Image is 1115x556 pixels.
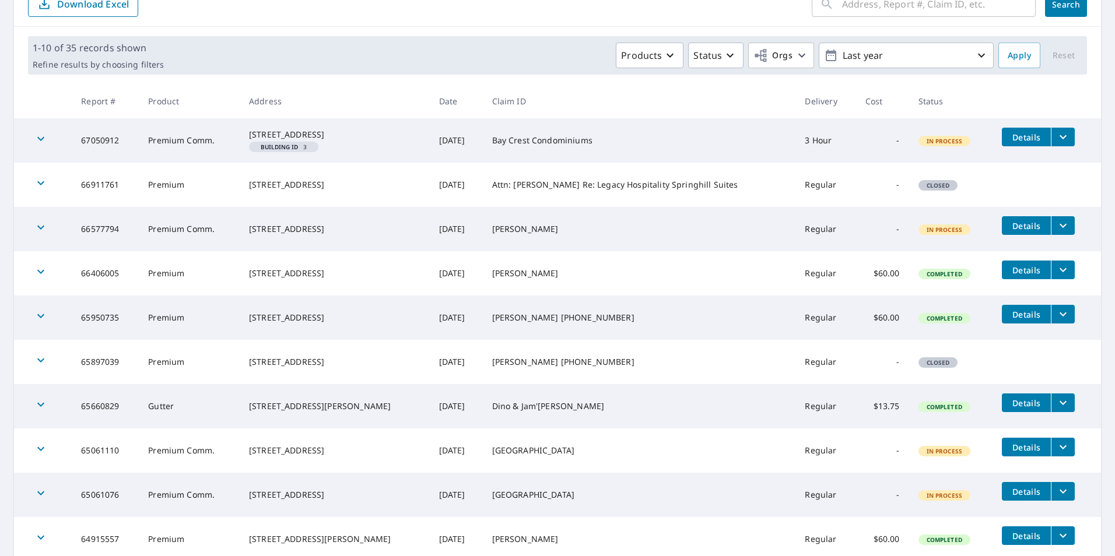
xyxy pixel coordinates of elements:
th: Date [430,84,483,118]
td: Regular [795,163,855,207]
td: [PERSON_NAME] [PHONE_NUMBER] [483,295,796,340]
td: [DATE] [430,384,483,428]
td: Regular [795,428,855,473]
td: [DATE] [430,473,483,517]
td: [DATE] [430,295,483,340]
button: detailsBtn-65660829 [1002,393,1051,412]
th: Product [139,84,240,118]
td: 66577794 [72,207,139,251]
td: [PERSON_NAME] [483,207,796,251]
button: Orgs [748,43,814,68]
button: Status [688,43,744,68]
td: Premium [139,163,240,207]
div: [STREET_ADDRESS] [249,356,420,368]
td: [PERSON_NAME] [PHONE_NUMBER] [483,340,796,384]
td: Premium Comm. [139,207,240,251]
td: 67050912 [72,118,139,163]
p: 1-10 of 35 records shown [33,41,164,55]
button: Apply [998,43,1040,68]
span: Completed [920,270,969,278]
span: Apply [1008,48,1031,63]
span: In Process [920,447,970,455]
td: - [856,473,909,517]
td: [GEOGRAPHIC_DATA] [483,473,796,517]
span: Details [1009,309,1044,320]
button: detailsBtn-67050912 [1002,128,1051,146]
button: filesDropdownBtn-65061076 [1051,482,1075,501]
td: Bay Crest Condominiums [483,118,796,163]
span: Closed [920,181,957,189]
td: Premium [139,251,240,295]
td: [DATE] [430,428,483,473]
td: [GEOGRAPHIC_DATA] [483,428,796,473]
span: Details [1009,486,1044,497]
td: Premium [139,295,240,340]
td: [DATE] [430,118,483,163]
span: In Process [920,226,970,234]
td: [DATE] [430,163,483,207]
p: Last year [838,45,974,66]
td: $13.75 [856,384,909,428]
button: filesDropdownBtn-65950735 [1051,305,1075,323]
td: Regular [795,384,855,428]
td: [DATE] [430,207,483,251]
td: Regular [795,473,855,517]
td: $60.00 [856,251,909,295]
em: Building ID [261,144,299,150]
button: filesDropdownBtn-66406005 [1051,261,1075,279]
td: - [856,428,909,473]
span: Completed [920,403,969,411]
td: Regular [795,295,855,340]
td: $60.00 [856,295,909,340]
span: In Process [920,137,970,145]
button: detailsBtn-66577794 [1002,216,1051,235]
span: 3 [254,144,314,150]
td: 65950735 [72,295,139,340]
span: Closed [920,358,957,367]
td: Regular [795,207,855,251]
td: [DATE] [430,251,483,295]
span: Orgs [753,48,793,63]
button: detailsBtn-65061110 [1002,438,1051,456]
button: filesDropdownBtn-65660829 [1051,393,1075,412]
button: filesDropdownBtn-67050912 [1051,128,1075,146]
span: Details [1009,265,1044,276]
th: Address [240,84,430,118]
span: Details [1009,442,1044,453]
div: [STREET_ADDRESS] [249,223,420,235]
td: 66911761 [72,163,139,207]
div: [STREET_ADDRESS] [249,312,420,323]
td: Gutter [139,384,240,428]
button: filesDropdownBtn-66577794 [1051,216,1075,235]
th: Report # [72,84,139,118]
td: Premium Comm. [139,428,240,473]
th: Claim ID [483,84,796,118]
td: 65061076 [72,473,139,517]
th: Delivery [795,84,855,118]
button: filesDropdownBtn-64915557 [1051,526,1075,545]
p: Refine results by choosing filters [33,59,164,70]
button: detailsBtn-65950735 [1002,305,1051,323]
div: [STREET_ADDRESS] [249,179,420,191]
button: detailsBtn-66406005 [1002,261,1051,279]
span: Details [1009,530,1044,541]
span: Details [1009,397,1044,409]
td: 66406005 [72,251,139,295]
span: Completed [920,314,969,322]
td: 65061110 [72,428,139,473]
button: Products [616,43,683,68]
td: Regular [795,251,855,295]
td: 65897039 [72,340,139,384]
button: Last year [819,43,994,68]
button: filesDropdownBtn-65061110 [1051,438,1075,456]
span: Completed [920,536,969,544]
td: Premium Comm. [139,473,240,517]
span: Details [1009,132,1044,143]
div: [STREET_ADDRESS][PERSON_NAME] [249,400,420,412]
td: [DATE] [430,340,483,384]
div: [STREET_ADDRESS][PERSON_NAME] [249,533,420,545]
th: Status [909,84,993,118]
p: Status [693,48,722,62]
div: [STREET_ADDRESS] [249,445,420,456]
td: Premium [139,340,240,384]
